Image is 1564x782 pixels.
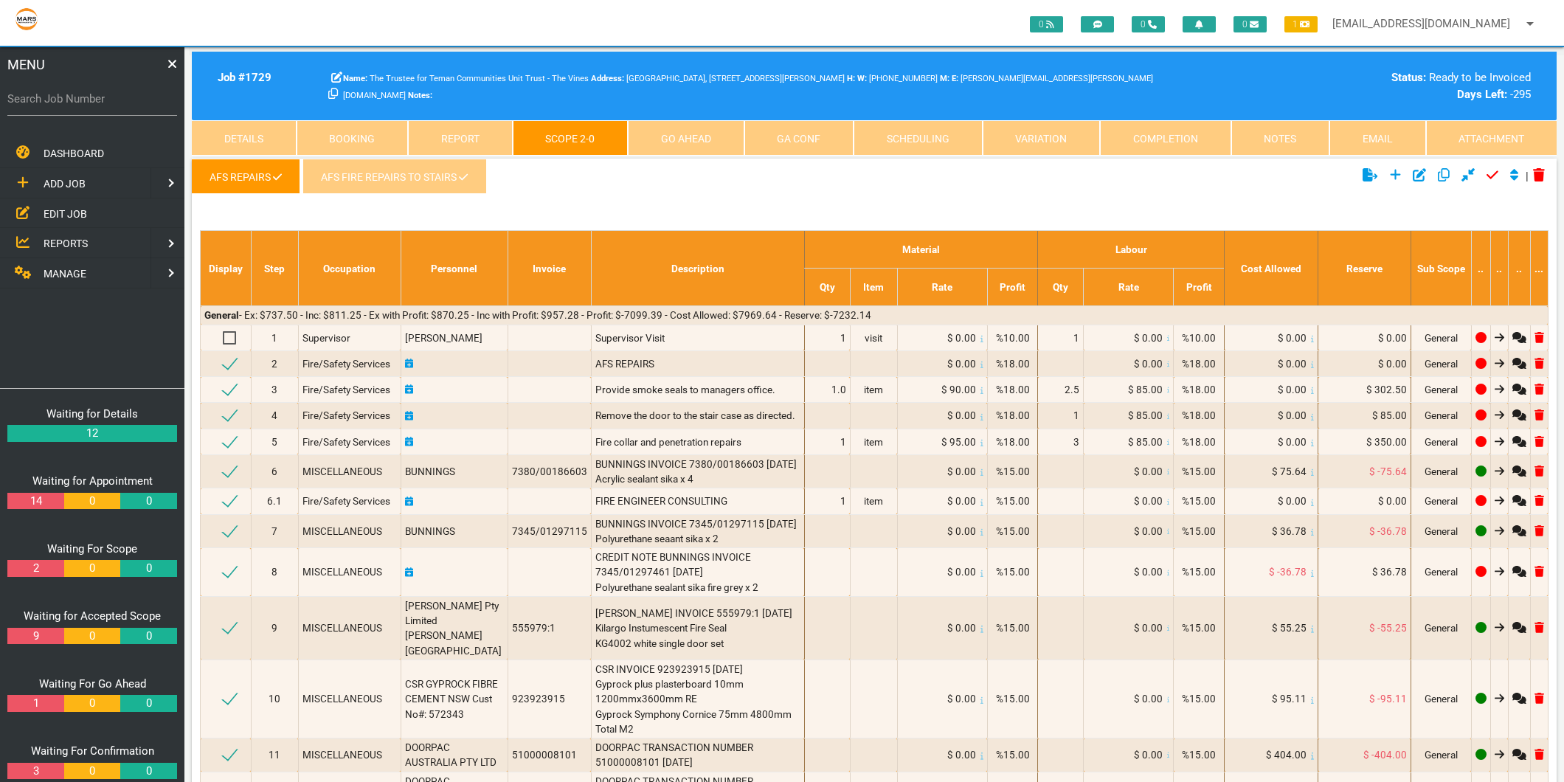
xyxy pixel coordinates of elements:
[595,358,654,370] span: AFS REPAIRS
[192,159,300,194] a: AFS REPAIRS
[1182,525,1216,537] span: %15.00
[7,628,63,645] a: 9
[1134,358,1163,370] span: $ 0.00
[864,495,883,507] span: item
[1425,693,1458,705] span: General
[947,332,976,344] span: $ 0.00
[405,566,414,578] a: Click here to add schedule.
[7,560,63,577] a: 2
[1182,495,1216,507] span: %15.00
[408,120,513,156] a: Report
[595,741,755,768] span: DOORPAC TRANSACTION NUMBER 51000008101 [DATE]
[947,566,976,578] span: $ 0.00
[996,495,1030,507] span: %15.00
[1278,436,1307,448] span: $ 0.00
[24,609,161,623] a: Waiting for Accepted Scope
[947,525,976,537] span: $ 0.00
[1182,466,1216,477] span: %15.00
[1318,230,1411,306] th: Reserve
[1182,332,1216,344] span: %10.00
[271,525,277,537] span: 7
[405,384,414,395] a: Click here to add schedule.
[1508,230,1530,306] th: ..
[39,677,146,691] a: Waiting For Go Ahead
[271,384,277,395] span: 3
[508,660,591,738] td: 923923915
[1100,120,1231,156] a: Completion
[1030,16,1063,32] span: 0
[302,466,382,477] span: MISCELLANEOUS
[302,495,390,507] span: Fire/Safety Services
[996,358,1030,370] span: %18.00
[405,495,414,507] a: Click here to add schedule.
[343,74,367,83] b: Name:
[595,607,792,649] span: [PERSON_NAME] INVOICE 555979:1 [DATE] Kilargo Instumescent Fire Seal KG4002 white single door set
[1128,384,1163,395] span: $ 85.00
[1073,332,1079,344] span: 1
[1215,69,1531,103] div: Ready to be Invoiced -295
[1084,269,1174,306] th: Rate
[201,306,1549,325] td: - Ex: $737.50 - Inc: $811.25 - Ex with Profit: $870.25 - Inc with Profit: $957.28 - Profit: $-709...
[1272,622,1307,634] span: $ 55.25
[941,436,976,448] span: $ 95.00
[865,332,882,344] span: visit
[897,269,987,306] th: Rate
[996,693,1030,705] span: %15.00
[508,454,591,488] td: 7380/00186603
[1231,120,1330,156] a: Notes
[7,91,177,108] label: Search Job Number
[302,159,486,194] a: AFS FIRE REPAIRS TO STAIRS
[120,695,176,712] a: 0
[1329,120,1426,156] a: Email
[405,409,414,421] a: Click here to add schedule.
[595,458,797,485] span: BUNNINGS INVOICE 7380/00186603 [DATE] Acrylic sealant sika x 4
[302,436,390,448] span: Fire/Safety Services
[7,763,63,780] a: 3
[595,409,795,421] span: Remove the door to the stair case as directed.
[64,695,120,712] a: 0
[1182,409,1216,421] span: %18.00
[302,409,390,421] span: Fire/Safety Services
[1272,525,1307,537] span: $ 36.78
[343,74,1153,100] span: [PERSON_NAME][EMAIL_ADDRESS][PERSON_NAME][DOMAIN_NAME]
[595,518,797,544] span: BUNNINGS INVOICE 7345/01297115 [DATE] Polyurethane seaant sika x 2
[64,560,120,577] a: 0
[595,663,794,735] span: CSR INVOICE 923923915 [DATE] Gyprock plus plasterboard 10mm 1200mmx3600mm RE Gyprock Symphony Cor...
[302,332,350,344] span: Supervisor
[405,358,414,370] a: Click here to add schedule.
[1073,409,1079,421] span: 1
[405,436,414,448] a: Click here to add schedule.
[1225,230,1318,306] th: Cost Allowed
[983,120,1101,156] a: Variation
[1266,749,1307,761] span: $ 404.00
[996,384,1030,395] span: %18.00
[1425,622,1458,634] span: General
[508,230,591,306] th: Invoice
[297,120,409,156] a: Booking
[940,74,949,83] b: M:
[947,466,976,477] span: $ 0.00
[628,120,744,156] a: Go Ahead
[591,230,804,306] th: Description
[850,269,897,306] th: Item
[1425,525,1458,537] span: General
[947,749,976,761] span: $ 0.00
[302,525,382,537] span: MISCELLANEOUS
[1318,377,1411,403] td: $ 302.50
[1134,566,1163,578] span: $ 0.00
[1272,466,1307,477] span: $ 75.64
[1038,269,1084,306] th: Qty
[1318,429,1411,454] td: $ 350.00
[1278,358,1307,370] span: $ 0.00
[1425,466,1458,477] span: General
[1134,749,1163,761] span: $ 0.00
[44,207,87,219] span: EDIT JOB
[302,384,390,395] span: Fire/Safety Services
[1272,693,1307,705] span: $ 95.11
[1182,622,1216,634] span: %15.00
[1425,358,1458,370] span: General
[595,495,727,507] span: FIRE ENGINEER CONSULTING
[1174,269,1225,306] th: Profit
[1233,16,1267,32] span: 0
[1318,403,1411,429] td: $ 85.00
